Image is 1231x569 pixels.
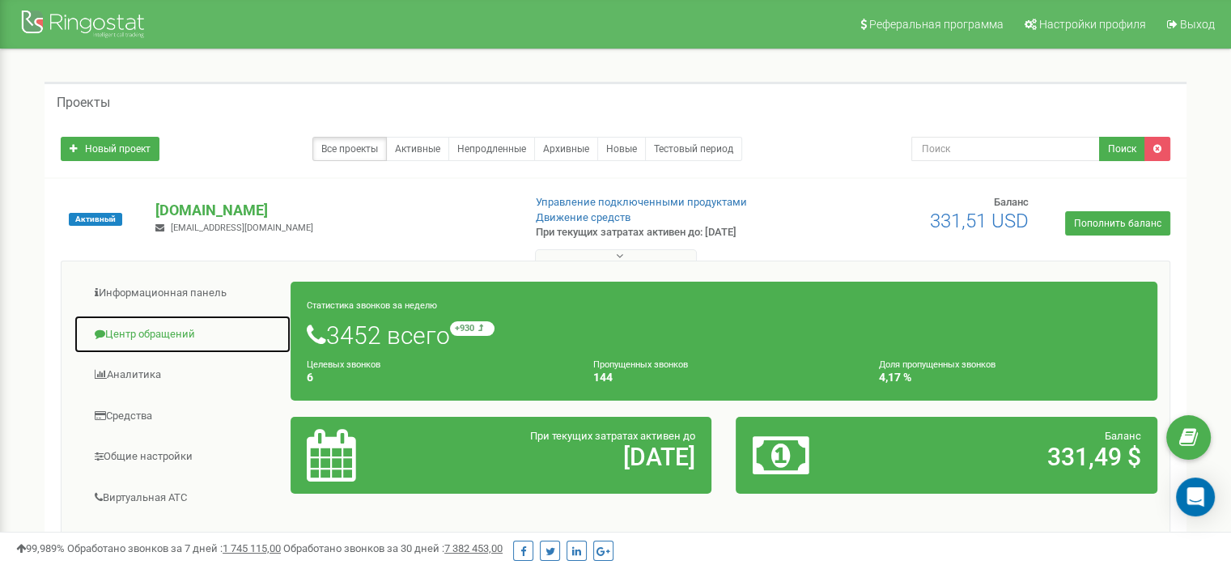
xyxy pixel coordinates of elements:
h4: 4,17 % [879,372,1141,384]
h4: 6 [307,372,569,384]
h2: 331,49 $ [890,444,1141,470]
small: Доля пропущенных звонков [879,359,995,370]
a: Активные [386,137,449,161]
p: [DOMAIN_NAME] [155,200,509,221]
p: При текущих затратах активен до: [DATE] [536,225,795,240]
a: Центр обращений [74,315,291,355]
small: Пропущенных звонков [593,359,688,370]
button: Поиск [1099,137,1145,161]
span: 331,51 USD [930,210,1029,232]
a: Архивные [534,137,598,161]
a: Виртуальная АТС [74,478,291,518]
a: Непродленные [448,137,535,161]
span: При текущих затратах активен до [530,430,695,442]
small: Статистика звонков за неделю [307,300,437,311]
a: Движение средств [536,211,630,223]
small: +930 [450,321,495,336]
h1: 3452 всего [307,321,1141,349]
span: Обработано звонков за 30 дней : [283,542,503,554]
span: Обработано звонков за 7 дней : [67,542,281,554]
a: Новые [597,137,646,161]
a: Тестовый период [645,137,742,161]
span: [EMAIL_ADDRESS][DOMAIN_NAME] [171,223,313,233]
h4: 144 [593,372,855,384]
a: Пополнить баланс [1065,211,1170,236]
a: Аналитика [74,355,291,395]
span: Выход [1180,18,1215,31]
h5: Проекты [57,96,110,110]
input: Поиск [911,137,1100,161]
span: Настройки профиля [1039,18,1146,31]
u: 7 382 453,00 [444,542,503,554]
a: Все проекты [312,137,387,161]
a: Средства [74,397,291,436]
div: Open Intercom Messenger [1176,478,1215,516]
a: Общие настройки [74,437,291,477]
a: Управление подключенными продуктами [536,196,747,208]
a: Сквозная аналитика [74,519,291,558]
span: Реферальная программа [869,18,1004,31]
u: 1 745 115,00 [223,542,281,554]
span: 99,989% [16,542,65,554]
span: Баланс [1105,430,1141,442]
a: Новый проект [61,137,159,161]
small: Целевых звонков [307,359,380,370]
h2: [DATE] [444,444,695,470]
span: Баланс [994,196,1029,208]
a: Информационная панель [74,274,291,313]
span: Активный [69,213,122,226]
